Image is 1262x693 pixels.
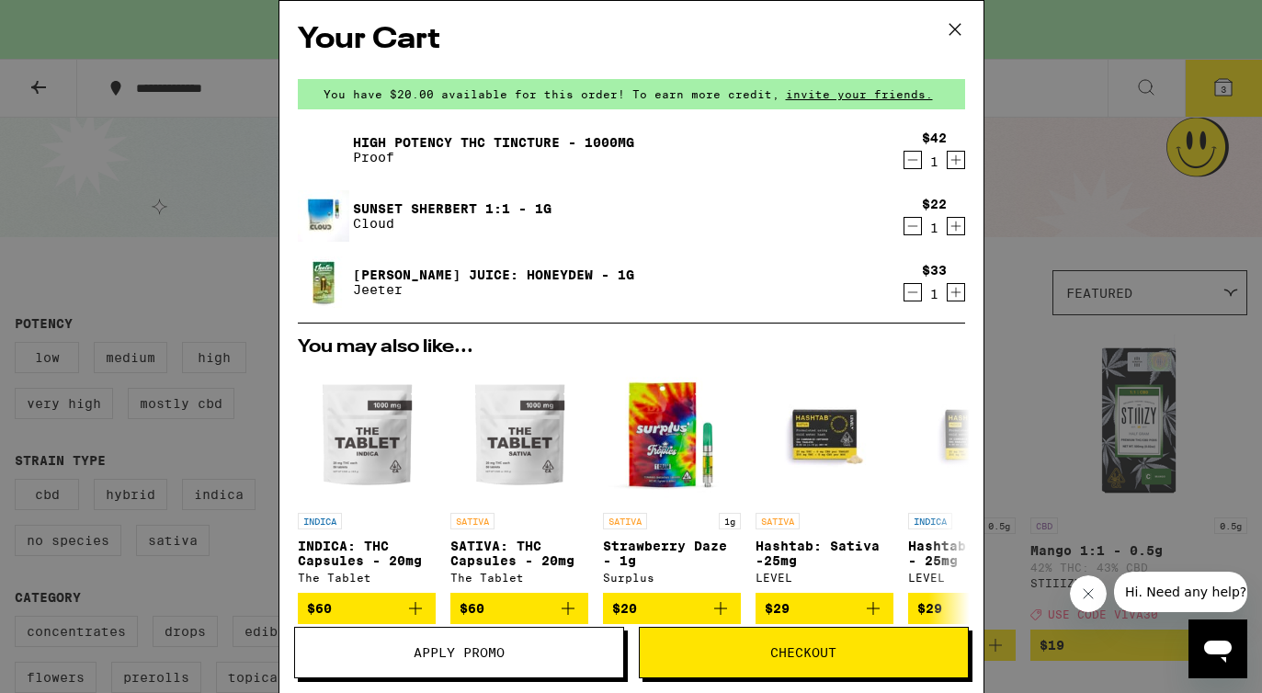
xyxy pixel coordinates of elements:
button: Add to bag [450,593,588,624]
a: High Potency THC Tincture - 1000mg [353,135,634,150]
img: High Potency THC Tincture - 1000mg [298,124,349,176]
span: $29 [765,601,790,616]
button: Decrement [904,283,922,301]
button: Decrement [904,217,922,235]
div: $42 [922,131,947,145]
p: SATIVA [450,513,495,529]
iframe: Message from company [1114,572,1247,612]
button: Add to bag [603,593,741,624]
p: 1g [719,513,741,529]
button: Increment [947,217,965,235]
div: 1 [922,221,947,235]
span: Checkout [770,646,836,659]
p: Hashtab: Indica - 25mg [908,539,1046,568]
h2: Your Cart [298,19,965,61]
div: 1 [922,154,947,169]
a: Open page for Strawberry Daze - 1g from Surplus [603,366,741,593]
div: $22 [922,197,947,211]
span: Apply Promo [414,646,505,659]
span: $29 [917,601,942,616]
img: Surplus - Strawberry Daze - 1g [603,366,741,504]
a: Open page for Hashtab: Indica - 25mg from LEVEL [908,366,1046,593]
img: Sunset Sherbert 1:1 - 1g [298,190,349,242]
a: Open page for INDICA: THC Capsules - 20mg from The Tablet [298,366,436,593]
p: SATIVA [603,513,647,529]
p: Proof [353,150,634,165]
a: Open page for SATIVA: THC Capsules - 20mg from The Tablet [450,366,588,593]
div: 1 [922,287,947,301]
span: $20 [612,601,637,616]
div: LEVEL [756,572,893,584]
span: invite your friends. [779,88,939,100]
button: Increment [947,283,965,301]
img: LEVEL - Hashtab: Sativa -25mg [756,366,893,504]
button: Increment [947,151,965,169]
div: The Tablet [450,572,588,584]
span: $60 [307,601,332,616]
p: Strawberry Daze - 1g [603,539,741,568]
button: Add to bag [908,593,1046,624]
a: Open page for Hashtab: Sativa -25mg from LEVEL [756,366,893,593]
img: The Tablet - SATIVA: THC Capsules - 20mg [450,366,588,504]
button: Decrement [904,151,922,169]
p: Jeeter [353,282,634,297]
div: $33 [922,263,947,278]
button: Add to bag [298,593,436,624]
span: You have $20.00 available for this order! To earn more credit, [324,88,779,100]
p: Hashtab: Sativa -25mg [756,539,893,568]
iframe: Button to launch messaging window [1188,619,1247,678]
button: Apply Promo [294,627,624,678]
img: The Tablet - INDICA: THC Capsules - 20mg [298,366,436,504]
div: The Tablet [298,572,436,584]
p: INDICA [908,513,952,529]
a: Sunset Sherbert 1:1 - 1g [353,201,551,216]
button: Add to bag [756,593,893,624]
h2: You may also like... [298,338,965,357]
p: INDICA [298,513,342,529]
div: You have $20.00 available for this order! To earn more credit,invite your friends. [298,79,965,109]
p: SATIVA: THC Capsules - 20mg [450,539,588,568]
p: SATIVA [756,513,800,529]
a: [PERSON_NAME] Juice: Honeydew - 1g [353,267,634,282]
img: Jeeter Juice: Honeydew - 1g [298,256,349,308]
span: $60 [460,601,484,616]
div: Surplus [603,572,741,584]
p: INDICA: THC Capsules - 20mg [298,539,436,568]
button: Checkout [639,627,969,678]
img: LEVEL - Hashtab: Indica - 25mg [908,366,1046,504]
iframe: Close message [1070,575,1107,612]
p: Cloud [353,216,551,231]
div: LEVEL [908,572,1046,584]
